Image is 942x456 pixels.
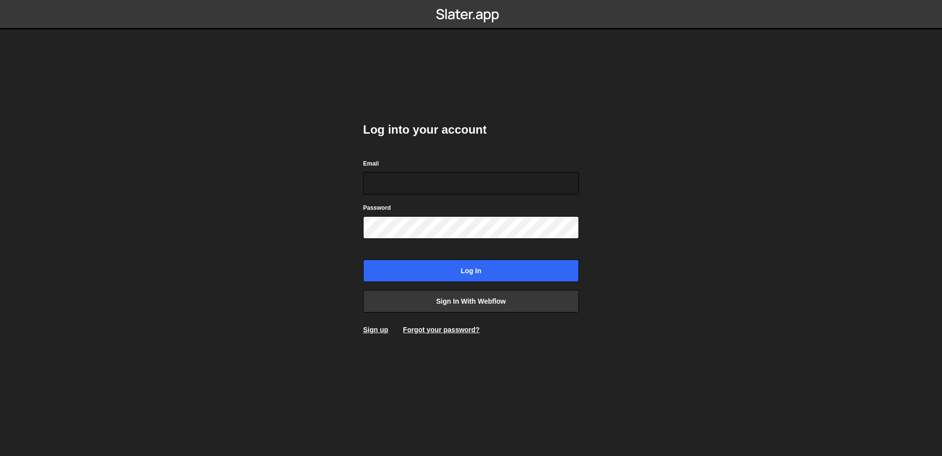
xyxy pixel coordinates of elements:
[363,259,579,282] input: Log in
[403,326,479,334] a: Forgot your password?
[363,203,391,213] label: Password
[363,290,579,313] a: Sign in with Webflow
[363,159,379,169] label: Email
[363,122,579,138] h2: Log into your account
[363,326,388,334] a: Sign up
